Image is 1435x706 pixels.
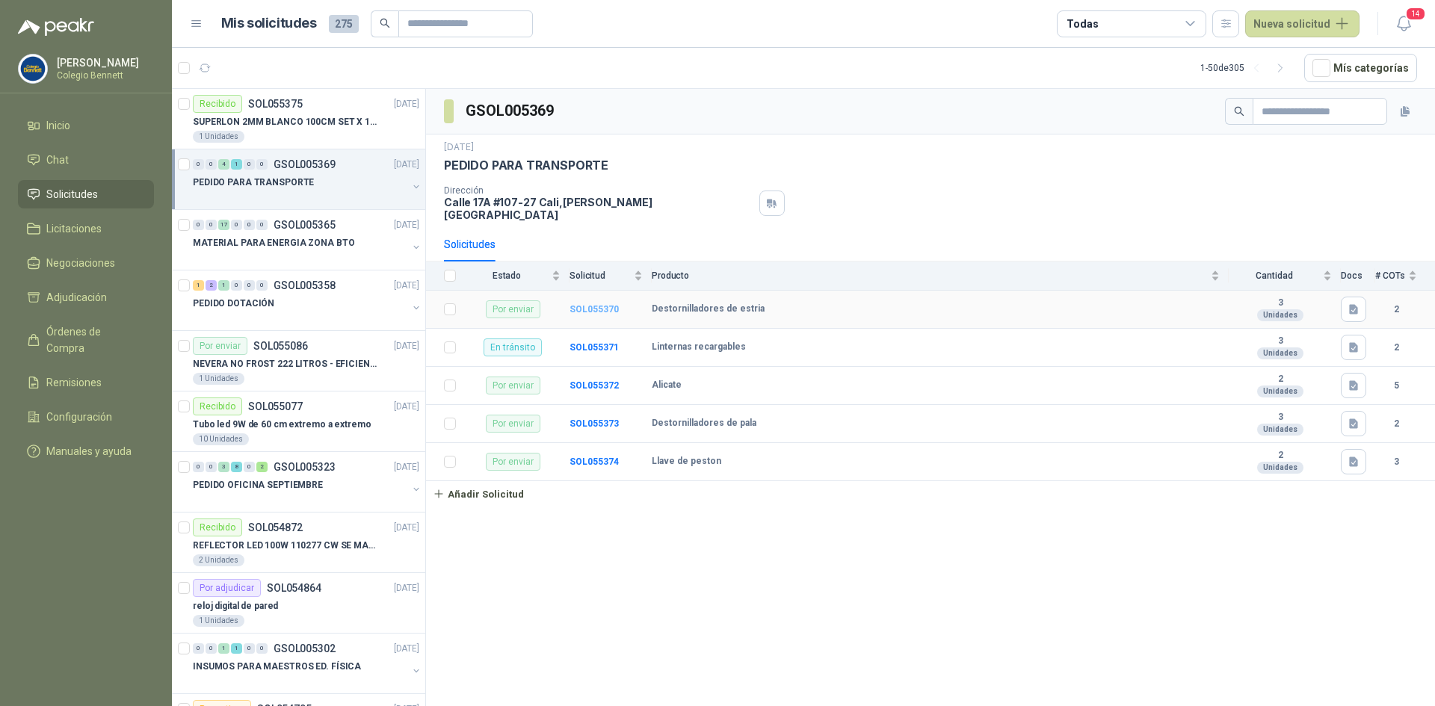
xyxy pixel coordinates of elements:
[231,220,242,230] div: 0
[394,158,419,172] p: [DATE]
[193,357,379,371] p: NEVERA NO FROST 222 LITROS - EFICIENCIA ENERGETICA A
[329,15,359,33] span: 275
[218,220,229,230] div: 17
[193,462,204,472] div: 0
[231,462,242,472] div: 8
[1304,54,1417,82] button: Mís categorías
[231,643,242,654] div: 1
[444,236,496,253] div: Solicitudes
[244,462,255,472] div: 0
[486,453,540,471] div: Por enviar
[652,418,756,430] b: Destornilladores de pala
[244,159,255,170] div: 0
[1229,297,1332,309] b: 3
[274,462,336,472] p: GSOL005323
[1390,10,1417,37] button: 14
[193,615,244,627] div: 1 Unidades
[1257,347,1303,359] div: Unidades
[570,261,652,291] th: Solicitud
[18,214,154,243] a: Licitaciones
[465,261,570,291] th: Estado
[46,117,70,134] span: Inicio
[652,456,721,468] b: Llave de peston
[1229,261,1341,291] th: Cantidad
[18,403,154,431] a: Configuración
[1375,341,1417,355] b: 2
[1229,335,1332,347] b: 3
[394,218,419,232] p: [DATE]
[444,196,753,221] p: Calle 17A #107-27 Cali , [PERSON_NAME][GEOGRAPHIC_DATA]
[466,99,556,123] h3: GSOL005369
[172,331,425,391] a: Por enviarSOL055086[DATE] NEVERA NO FROST 222 LITROS - EFICIENCIA ENERGETICA A1 Unidades
[231,159,242,170] div: 1
[18,146,154,174] a: Chat
[193,397,242,415] div: Recibido
[218,280,229,291] div: 1
[1375,379,1417,393] b: 5
[193,280,204,291] div: 1
[256,462,268,472] div: 2
[244,220,255,230] div: 0
[652,270,1208,281] span: Producto
[193,518,242,536] div: Recibido
[1229,412,1332,424] b: 3
[248,522,303,533] p: SOL054872
[1229,450,1332,462] b: 2
[193,337,247,355] div: Por enviar
[484,338,542,356] div: En tránsito
[193,433,249,445] div: 10 Unidades
[444,158,608,173] p: PEDIDO PARA TRANSPORTE
[426,481,1435,507] a: Añadir Solicitud
[652,380,682,391] b: Alicate
[570,380,619,391] a: SOL055372
[218,462,229,472] div: 3
[570,304,619,315] b: SOL055370
[231,280,242,291] div: 0
[444,140,474,155] p: [DATE]
[1200,56,1292,80] div: 1 - 50 de 305
[18,318,154,362] a: Órdenes de Compra
[206,220,217,230] div: 0
[1375,303,1417,317] b: 2
[172,89,425,149] a: RecibidoSOL055375[DATE] SUPERLON 2MM BLANCO 100CM SET X 150 METROS1 Unidades
[172,391,425,452] a: RecibidoSOL055077[DATE] Tubo led 9W de 60 cm extremo a extremo10 Unidades
[172,513,425,573] a: RecibidoSOL054872[DATE] REFLECTOR LED 100W 110277 CW SE MARCA: PILA BY PHILIPS2 Unidades
[1229,270,1320,281] span: Cantidad
[394,400,419,414] p: [DATE]
[256,220,268,230] div: 0
[193,660,361,674] p: INSUMOS PARA MAESTROS ED. FÍSICA
[486,300,540,318] div: Por enviar
[253,341,308,351] p: SOL055086
[248,99,303,109] p: SOL055375
[18,283,154,312] a: Adjudicación
[570,270,631,281] span: Solicitud
[394,642,419,656] p: [DATE]
[218,159,229,170] div: 4
[267,583,321,593] p: SOL054864
[274,280,336,291] p: GSOL005358
[426,481,531,507] button: Añadir Solicitud
[193,115,379,129] p: SUPERLON 2MM BLANCO 100CM SET X 150 METROS
[652,261,1229,291] th: Producto
[248,401,303,412] p: SOL055077
[57,71,150,80] p: Colegio Bennett
[570,342,619,353] a: SOL055371
[244,643,255,654] div: 0
[18,180,154,208] a: Solicitudes
[570,418,619,429] a: SOL055373
[46,220,102,237] span: Licitaciones
[1375,417,1417,431] b: 2
[1257,424,1303,436] div: Unidades
[206,280,217,291] div: 2
[1341,261,1375,291] th: Docs
[18,437,154,465] a: Manuales y ayuda
[193,478,323,492] p: PEDIDO OFICINA SEPTIEMBRE
[46,443,132,459] span: Manuales y ayuda
[193,220,204,230] div: 0
[206,643,217,654] div: 0
[193,579,261,597] div: Por adjudicar
[394,97,419,111] p: [DATE]
[274,220,336,230] p: GSOL005365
